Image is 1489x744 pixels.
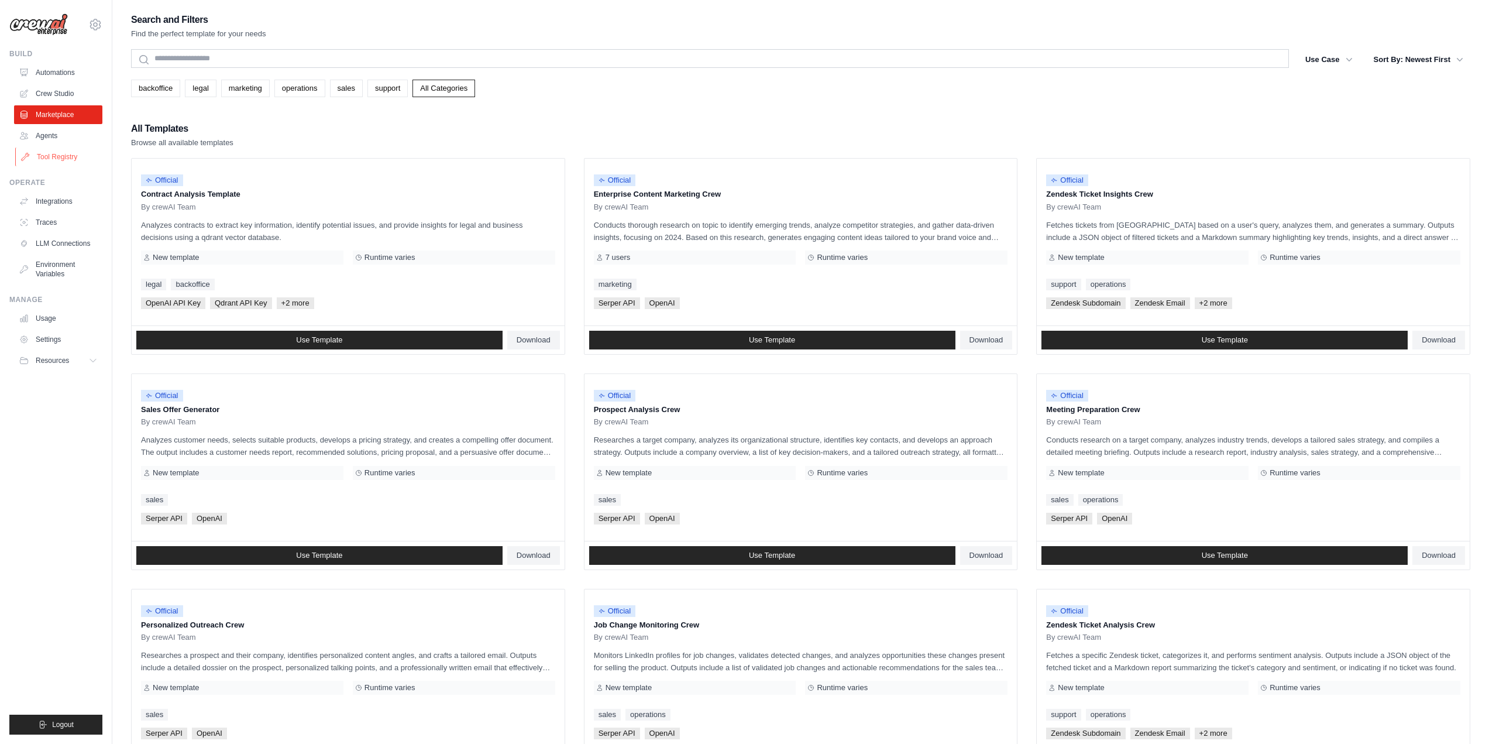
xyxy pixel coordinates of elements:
[141,513,187,524] span: Serper API
[1412,546,1465,565] a: Download
[15,148,104,166] a: Tool Registry
[14,351,102,370] button: Resources
[296,335,342,345] span: Use Template
[185,80,216,97] a: legal
[594,297,640,309] span: Serper API
[1422,335,1456,345] span: Download
[1270,253,1321,262] span: Runtime varies
[606,683,652,692] span: New template
[1202,335,1248,345] span: Use Template
[507,546,560,565] a: Download
[594,728,640,739] span: Serper API
[141,219,555,244] p: Analyzes contracts to extract key information, identify potential issues, and provide insights fo...
[817,468,868,478] span: Runtime varies
[141,404,555,416] p: Sales Offer Generator
[14,330,102,349] a: Settings
[141,619,555,631] p: Personalized Outreach Crew
[594,649,1008,674] p: Monitors LinkedIn profiles for job changes, validates detected changes, and analyzes opportunitie...
[594,513,640,524] span: Serper API
[412,80,475,97] a: All Categories
[14,192,102,211] a: Integrations
[749,335,795,345] span: Use Template
[141,434,555,458] p: Analyzes customer needs, selects suitable products, develops a pricing strategy, and creates a co...
[131,137,233,149] p: Browse all available templates
[1046,279,1081,290] a: support
[36,356,69,365] span: Resources
[594,434,1008,458] p: Researches a target company, analyzes its organizational structure, identifies key contacts, and ...
[1195,728,1232,739] span: +2 more
[1086,279,1131,290] a: operations
[9,49,102,59] div: Build
[1046,513,1092,524] span: Serper API
[1046,605,1088,617] span: Official
[1412,331,1465,349] a: Download
[1078,494,1123,506] a: operations
[141,633,196,642] span: By crewAI Team
[645,297,680,309] span: OpenAI
[14,105,102,124] a: Marketplace
[141,390,183,402] span: Official
[594,390,636,402] span: Official
[594,279,637,290] a: marketing
[1298,49,1360,70] button: Use Case
[594,709,621,721] a: sales
[153,683,199,692] span: New template
[594,188,1008,200] p: Enterprise Content Marketing Crew
[960,331,1013,349] a: Download
[594,494,621,506] a: sales
[364,468,415,478] span: Runtime varies
[52,720,74,729] span: Logout
[141,188,555,200] p: Contract Analysis Template
[141,297,205,309] span: OpenAI API Key
[594,417,649,427] span: By crewAI Team
[1046,297,1125,309] span: Zendesk Subdomain
[1046,203,1101,212] span: By crewAI Team
[969,551,1003,560] span: Download
[594,605,636,617] span: Official
[14,63,102,82] a: Automations
[9,715,102,735] button: Logout
[131,12,266,28] h2: Search and Filters
[1195,297,1232,309] span: +2 more
[367,80,408,97] a: support
[594,203,649,212] span: By crewAI Team
[14,309,102,328] a: Usage
[507,331,560,349] a: Download
[153,253,199,262] span: New template
[153,468,199,478] span: New template
[141,649,555,674] p: Researches a prospect and their company, identifies personalized content angles, and crafts a tai...
[277,297,314,309] span: +2 more
[14,255,102,283] a: Environment Variables
[141,728,187,739] span: Serper API
[210,297,272,309] span: Qdrant API Key
[171,279,214,290] a: backoffice
[594,633,649,642] span: By crewAI Team
[330,80,363,97] a: sales
[594,619,1008,631] p: Job Change Monitoring Crew
[141,203,196,212] span: By crewAI Team
[192,728,227,739] span: OpenAI
[1270,683,1321,692] span: Runtime varies
[296,551,342,560] span: Use Template
[606,253,631,262] span: 7 users
[1046,649,1460,674] p: Fetches a specific Zendesk ticket, categorizes it, and performs sentiment analysis. Outputs inclu...
[1367,49,1470,70] button: Sort By: Newest First
[131,80,180,97] a: backoffice
[1046,728,1125,739] span: Zendesk Subdomain
[589,546,955,565] a: Use Template
[141,494,168,506] a: sales
[131,121,233,137] h2: All Templates
[1041,331,1408,349] a: Use Template
[14,126,102,145] a: Agents
[1086,709,1131,721] a: operations
[141,417,196,427] span: By crewAI Team
[1046,494,1073,506] a: sales
[517,551,551,560] span: Download
[1202,551,1248,560] span: Use Template
[14,234,102,253] a: LLM Connections
[14,213,102,232] a: Traces
[749,551,795,560] span: Use Template
[1046,219,1460,244] p: Fetches tickets from [GEOGRAPHIC_DATA] based on a user's query, analyzes them, and generates a su...
[1422,551,1456,560] span: Download
[131,28,266,40] p: Find the perfect template for your needs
